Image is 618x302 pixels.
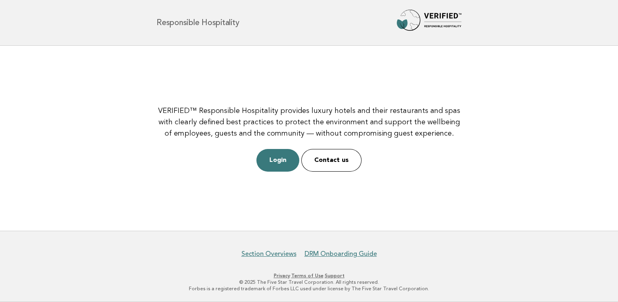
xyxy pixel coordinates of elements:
[241,250,296,258] a: Section Overviews
[155,105,463,139] p: VERIFIED™ Responsible Hospitality provides luxury hotels and their restaurants and spas with clea...
[157,19,239,27] h1: Responsible Hospitality
[325,273,345,279] a: Support
[301,149,362,172] a: Contact us
[305,250,377,258] a: DRM Onboarding Guide
[291,273,324,279] a: Terms of Use
[61,272,557,279] p: · ·
[61,279,557,285] p: © 2025 The Five Star Travel Corporation. All rights reserved.
[256,149,299,172] a: Login
[274,273,290,279] a: Privacy
[61,285,557,292] p: Forbes is a registered trademark of Forbes LLC used under license by The Five Star Travel Corpora...
[397,10,461,36] img: Forbes Travel Guide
